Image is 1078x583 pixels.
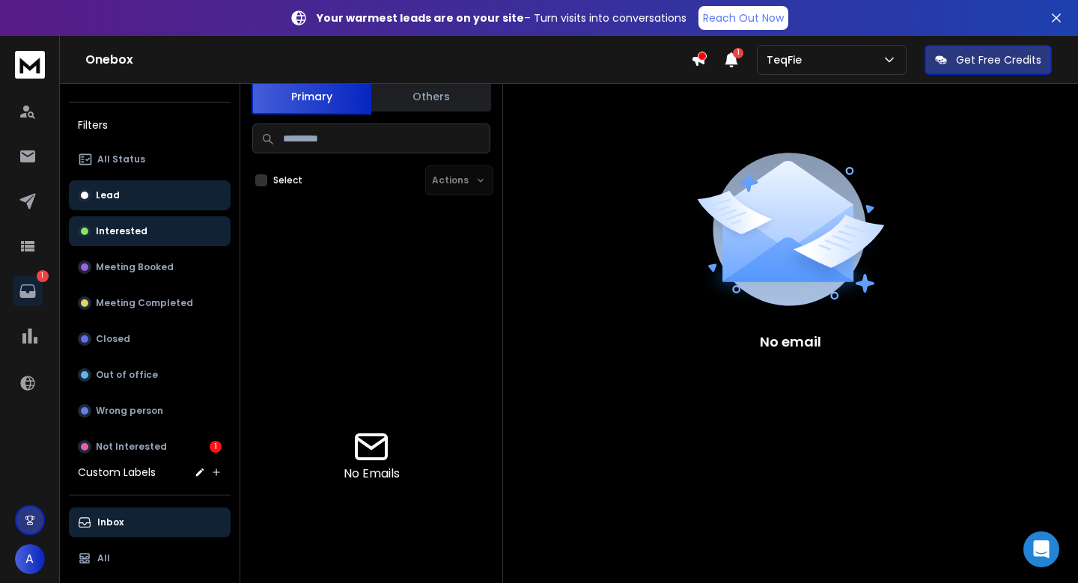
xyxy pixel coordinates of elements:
[733,48,743,58] span: 1
[69,324,231,354] button: Closed
[97,153,145,165] p: All Status
[96,405,163,417] p: Wrong person
[210,441,222,453] div: 1
[69,144,231,174] button: All Status
[97,516,124,528] p: Inbox
[85,51,691,69] h1: Onebox
[371,80,491,113] button: Others
[925,45,1052,75] button: Get Free Credits
[96,189,120,201] p: Lead
[69,396,231,426] button: Wrong person
[956,52,1041,67] p: Get Free Credits
[69,115,231,135] h3: Filters
[15,51,45,79] img: logo
[96,333,130,345] p: Closed
[15,544,45,574] button: A
[69,216,231,246] button: Interested
[703,10,784,25] p: Reach Out Now
[96,441,167,453] p: Not Interested
[698,6,788,30] a: Reach Out Now
[69,180,231,210] button: Lead
[96,369,158,381] p: Out of office
[317,10,524,25] strong: Your warmest leads are on your site
[69,432,231,462] button: Not Interested1
[96,225,147,237] p: Interested
[97,552,110,564] p: All
[252,79,371,115] button: Primary
[317,10,686,25] p: – Turn visits into conversations
[37,270,49,282] p: 1
[69,252,231,282] button: Meeting Booked
[96,297,193,309] p: Meeting Completed
[13,276,43,306] a: 1
[1023,531,1059,567] div: Open Intercom Messenger
[69,507,231,537] button: Inbox
[760,332,821,352] p: No email
[344,465,400,483] p: No Emails
[69,360,231,390] button: Out of office
[69,543,231,573] button: All
[69,288,231,318] button: Meeting Completed
[96,261,174,273] p: Meeting Booked
[273,174,302,186] label: Select
[78,465,156,480] h3: Custom Labels
[767,52,808,67] p: TeqFie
